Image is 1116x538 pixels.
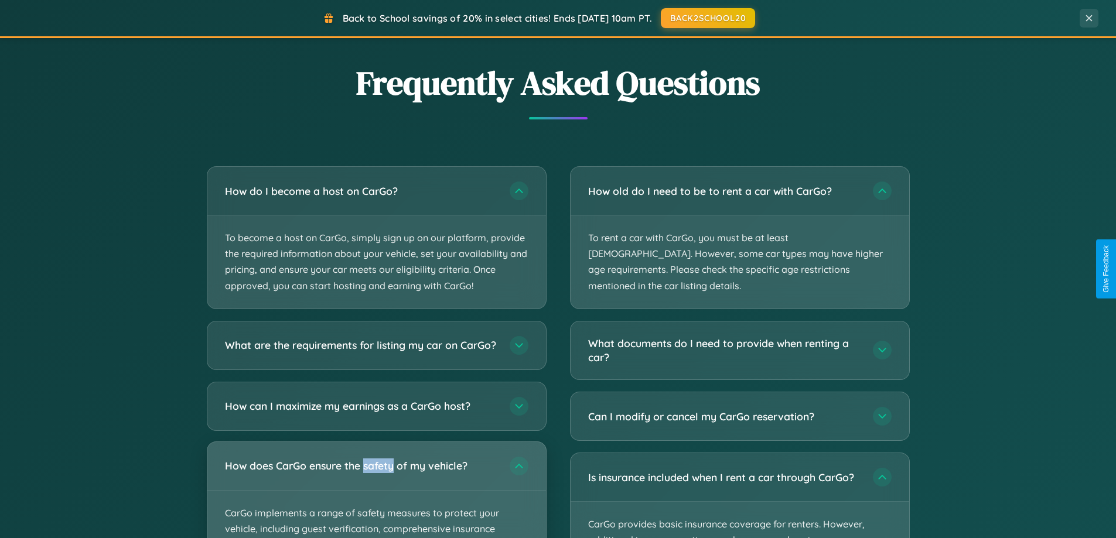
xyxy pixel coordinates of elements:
span: Back to School savings of 20% in select cities! Ends [DATE] 10am PT. [343,12,652,24]
div: Give Feedback [1102,245,1110,293]
h3: How can I maximize my earnings as a CarGo host? [225,399,498,413]
h3: How do I become a host on CarGo? [225,184,498,198]
button: BACK2SCHOOL20 [661,8,755,28]
h3: What are the requirements for listing my car on CarGo? [225,338,498,352]
h3: How does CarGo ensure the safety of my vehicle? [225,458,498,473]
p: To become a host on CarGo, simply sign up on our platform, provide the required information about... [207,215,546,309]
p: To rent a car with CarGo, you must be at least [DEMOGRAPHIC_DATA]. However, some car types may ha... [571,215,909,309]
h3: Can I modify or cancel my CarGo reservation? [588,409,861,424]
h3: Is insurance included when I rent a car through CarGo? [588,470,861,485]
h2: Frequently Asked Questions [207,60,910,105]
h3: What documents do I need to provide when renting a car? [588,336,861,365]
h3: How old do I need to be to rent a car with CarGo? [588,184,861,198]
